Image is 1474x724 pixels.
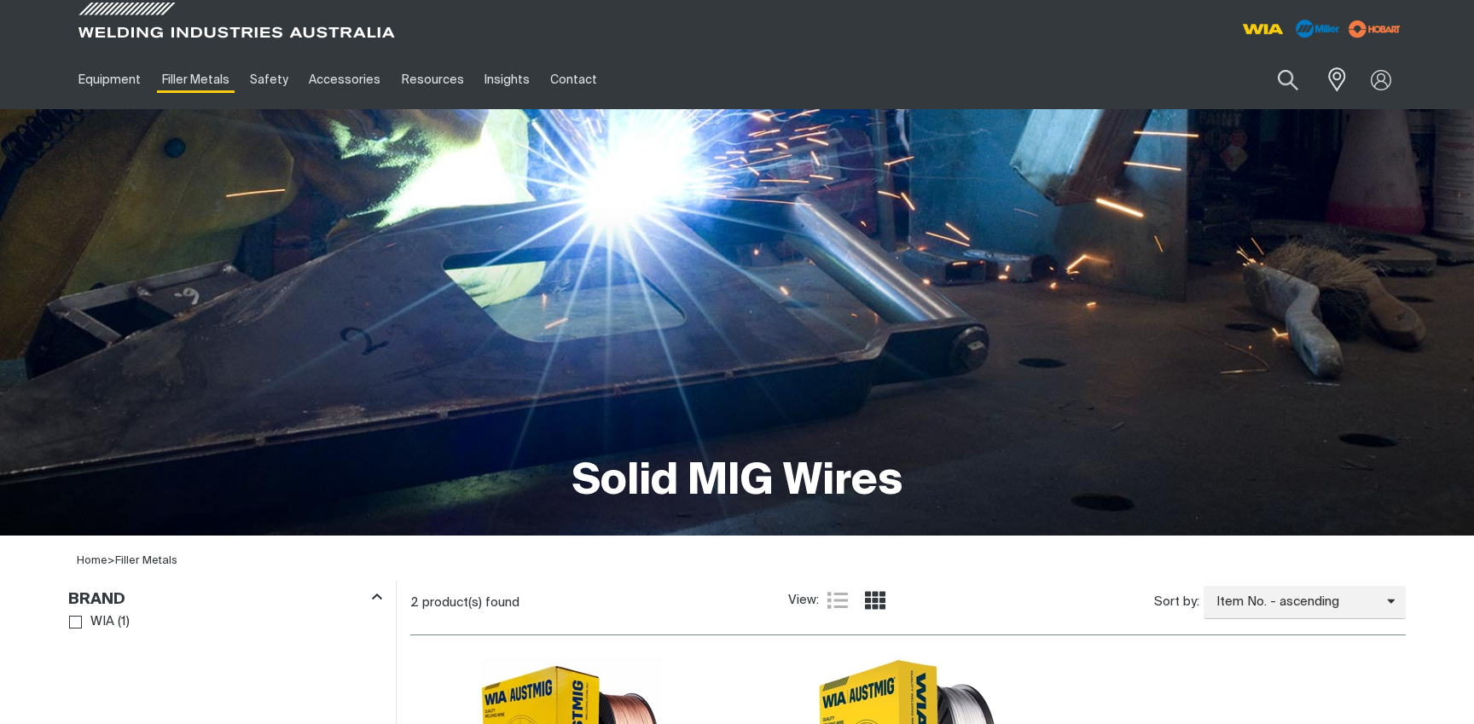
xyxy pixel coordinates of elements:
section: Product list controls [410,581,1406,624]
h1: Solid MIG Wires [572,455,902,510]
a: Home [77,555,107,566]
ul: Brand [69,611,381,634]
span: product(s) found [422,596,519,609]
aside: Filters [68,581,382,634]
div: 2 [410,594,788,611]
h3: Brand [68,590,125,610]
a: Filler Metals [151,50,239,109]
a: List view [827,590,848,611]
span: View: [788,591,819,611]
input: Product name or item number... [1238,60,1317,100]
a: Insights [474,50,540,109]
span: ( 1 ) [118,612,130,632]
img: miller [1343,16,1406,42]
a: Contact [540,50,607,109]
div: Brand [68,587,382,610]
nav: Main [68,50,1071,109]
span: WIA [90,612,114,632]
button: Search products [1259,60,1317,100]
span: > [107,555,115,566]
a: Accessories [299,50,391,109]
a: WIA [69,611,114,634]
a: Filler Metals [115,555,177,566]
span: Sort by: [1154,593,1199,612]
a: Equipment [68,50,151,109]
a: Safety [240,50,299,109]
a: Resources [392,50,474,109]
span: Item No. - ascending [1204,593,1387,612]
